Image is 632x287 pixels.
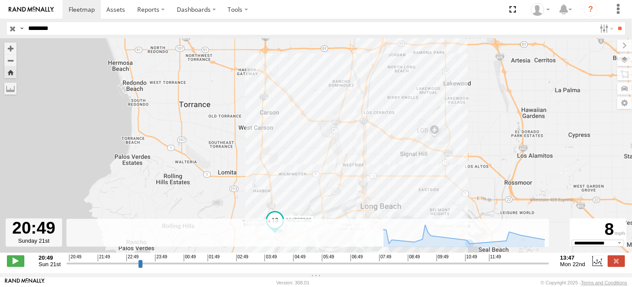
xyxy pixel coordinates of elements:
[596,22,615,35] label: Search Filter Options
[437,254,449,261] span: 09:49
[18,22,25,35] label: Search Query
[541,280,627,285] div: © Copyright 2025 -
[379,254,391,261] span: 07:49
[184,254,196,261] span: 00:49
[4,66,17,78] button: Zoom Home
[4,43,17,54] button: Zoom in
[208,254,220,261] span: 01:49
[126,254,139,261] span: 22:49
[9,7,54,13] img: rand-logo.svg
[581,280,627,285] a: Terms and Conditions
[322,254,334,261] span: 05:49
[608,255,625,267] label: Close
[69,254,81,261] span: 20:49
[98,254,110,261] span: 21:49
[489,254,501,261] span: 11:49
[560,254,586,261] strong: 13:47
[617,97,632,109] label: Map Settings
[4,82,17,95] label: Measure
[5,278,45,287] a: Visit our Website
[39,261,61,267] span: Sun 21st Sep 2025
[408,254,420,261] span: 08:49
[571,220,625,240] div: 8
[276,280,309,285] div: Version: 308.01
[39,254,61,261] strong: 20:49
[293,254,305,261] span: 04:49
[528,3,553,16] div: Zulema McIntosch
[286,217,311,223] span: NHZ27360
[265,254,277,261] span: 03:49
[351,254,363,261] span: 06:49
[584,3,598,16] i: ?
[236,254,248,261] span: 02:49
[155,254,167,261] span: 23:49
[4,54,17,66] button: Zoom out
[7,255,24,267] label: Play/Stop
[465,254,477,261] span: 10:49
[560,261,586,267] span: Mon 22nd Sep 2025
